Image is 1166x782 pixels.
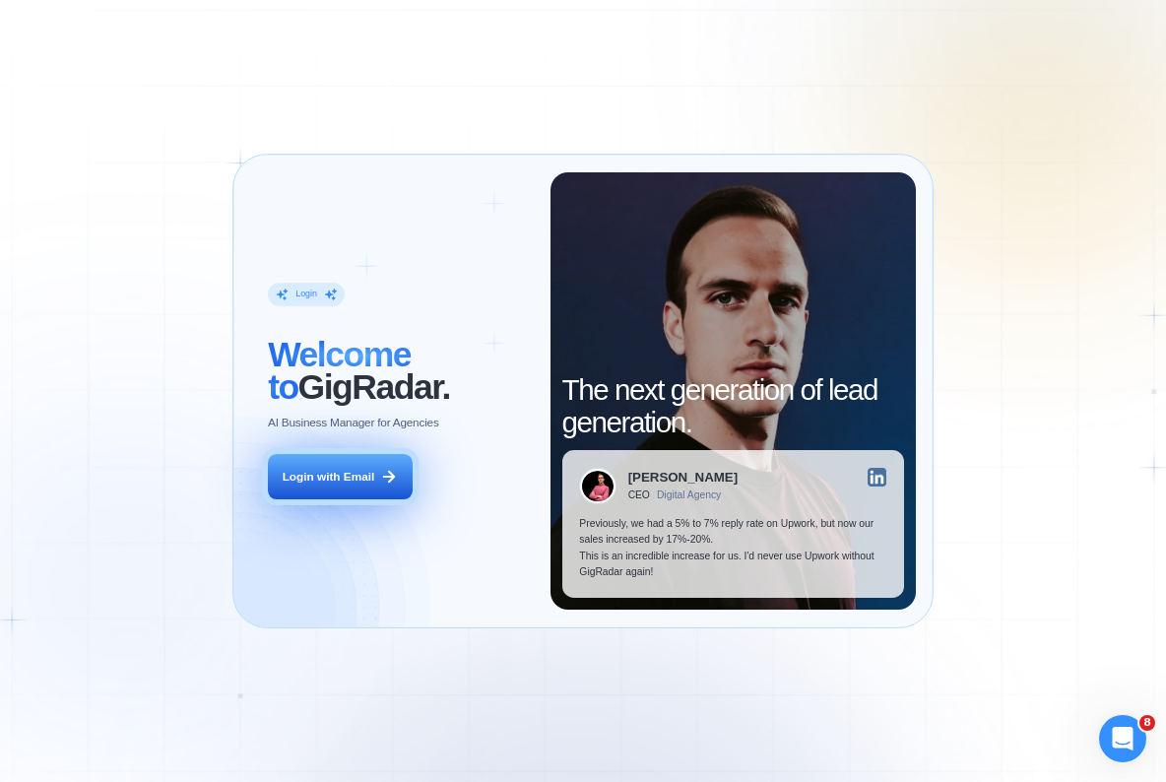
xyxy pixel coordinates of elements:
span: 8 [1139,715,1155,731]
p: Previously, we had a 5% to 7% reply rate on Upwork, but now our sales increased by 17%-20%. This ... [579,516,886,580]
p: AI Business Manager for Agencies [268,415,439,430]
h2: ‍ GigRadar. [268,339,533,403]
div: [PERSON_NAME] [628,471,738,484]
button: Login with Email [268,454,413,499]
span: Welcome to [268,335,411,407]
iframe: Intercom live chat [1099,715,1146,762]
div: CEO [628,489,650,501]
div: Login [295,289,317,300]
h2: The next generation of lead generation. [562,374,904,438]
div: Digital Agency [657,489,721,501]
div: Login with Email [283,469,375,485]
